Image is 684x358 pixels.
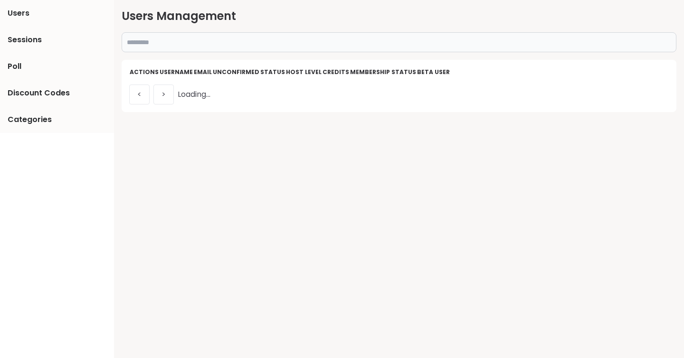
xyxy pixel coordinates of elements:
th: Email [193,67,212,77]
th: Username [159,67,193,77]
div: Loading... [129,77,669,104]
span: Discount Codes [8,87,70,99]
button: > [153,85,174,104]
th: Actions [129,67,159,77]
th: Beta User [417,67,450,77]
th: credits [322,67,350,77]
h2: Users Management [122,8,676,25]
th: Host Level [285,67,322,77]
button: < [129,85,150,104]
th: Membership Status [350,67,417,77]
span: Users [8,8,29,19]
th: Unconfirmed [212,67,260,77]
th: Status [260,67,285,77]
span: Poll [8,61,21,72]
span: Categories [8,114,52,125]
span: Sessions [8,34,42,46]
